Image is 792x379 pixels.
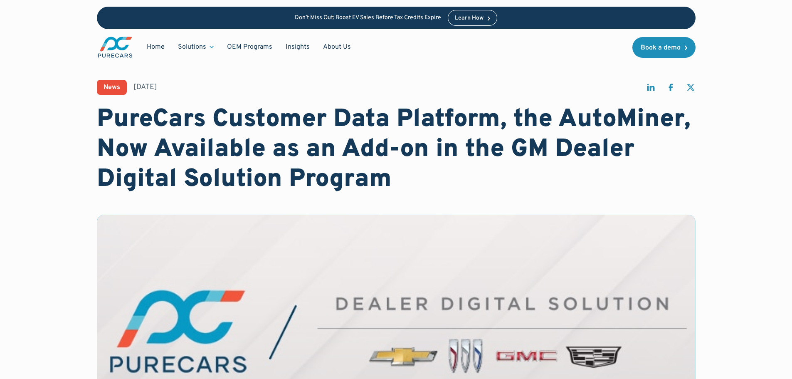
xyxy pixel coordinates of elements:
[455,15,484,21] div: Learn How
[686,82,696,96] a: share on twitter
[646,82,656,96] a: share on linkedin
[97,36,133,59] a: main
[641,45,681,51] div: Book a demo
[104,84,120,91] div: News
[97,36,133,59] img: purecars logo
[316,39,358,55] a: About Us
[178,42,206,52] div: Solutions
[220,39,279,55] a: OEM Programs
[632,37,696,58] a: Book a demo
[448,10,497,26] a: Learn How
[140,39,171,55] a: Home
[666,82,676,96] a: share on facebook
[133,82,157,92] div: [DATE]
[171,39,220,55] div: Solutions
[295,15,441,22] p: Don’t Miss Out: Boost EV Sales Before Tax Credits Expire
[279,39,316,55] a: Insights
[97,105,696,195] h1: PureCars Customer Data Platform, the AutoMiner, Now Available as an Add-on in the GM Dealer Digit...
